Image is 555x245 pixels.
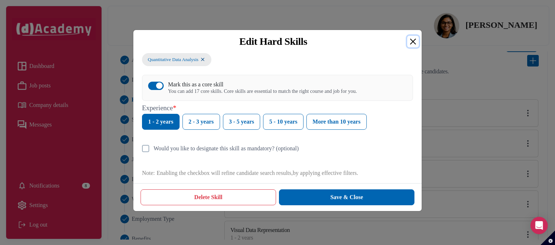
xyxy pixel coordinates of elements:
button: 1 - 2 years [142,114,180,130]
div: Open Intercom Messenger [530,217,548,234]
button: Quantitative Data Analysis [142,53,211,66]
button: Delete Skill [141,189,276,205]
button: 3 - 5 years [223,114,261,130]
button: Set cookie preferences [541,231,555,245]
button: More than 10 years [306,114,367,130]
button: Close [407,36,419,47]
div: You can add 17 core skills. Core skills are essential to match the right course and job for you. [168,89,357,95]
button: 5 - 10 years [263,114,304,130]
button: 2 - 3 years [182,114,220,130]
p: Experience [142,104,413,112]
div: Save & Close [330,193,363,202]
span: Quantitative Data Analysis [148,56,198,63]
label: Note: [142,169,155,177]
img: unCheck [142,145,149,152]
button: Save & Close [279,189,414,205]
div: Would you like to designate this skill as mandatory? (optional) [154,144,299,153]
div: Delete Skill [194,193,223,202]
span: Enabling the checkbox will refine candidate search results,by applying effective filters. [157,170,358,176]
img: ... [200,56,206,63]
div: Edit Hard Skills [139,36,407,47]
div: Mark this as a core skill [168,81,357,88]
button: Mark this as a core skillYou can add 17 core skills. Core skills are essential to match the right... [148,82,164,90]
